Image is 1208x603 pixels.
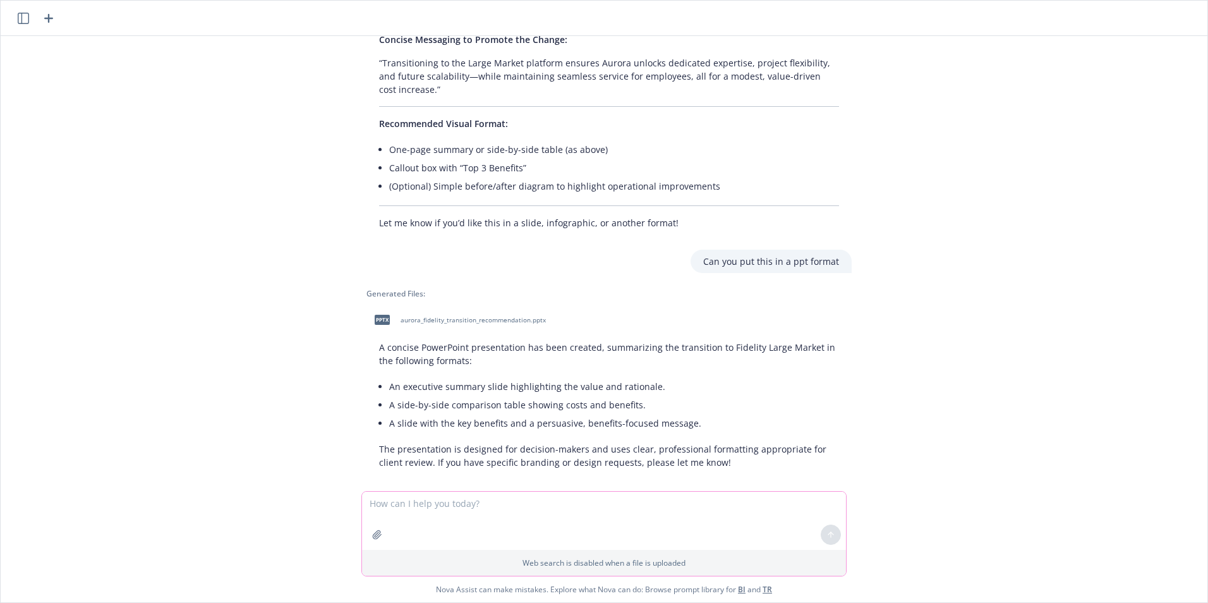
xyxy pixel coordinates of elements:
[389,396,839,414] li: A side-by-side comparison table showing costs and benefits.
[763,584,772,595] a: TR
[389,140,839,159] li: One-page summary or side-by-side table (as above)
[379,216,839,229] p: Let me know if you’d like this in a slide, infographic, or another format!
[436,576,772,602] span: Nova Assist can make mistakes. Explore what Nova can do: Browse prompt library for and
[379,33,567,46] span: Concise Messaging to Promote the Change:
[375,315,390,324] span: pptx
[389,159,839,177] li: Callout box with “Top 3 Benefits”
[379,118,508,130] span: Recommended Visual Format:
[366,288,852,299] div: Generated Files:
[738,584,746,595] a: BI
[379,442,839,469] p: The presentation is designed for decision-makers and uses clear, professional formatting appropri...
[401,316,546,324] span: aurora_fidelity_transition_recommendation.pptx
[366,304,548,336] div: pptxaurora_fidelity_transition_recommendation.pptx
[389,177,839,195] li: (Optional) Simple before/after diagram to highlight operational improvements
[703,255,839,268] p: Can you put this in a ppt format
[370,557,838,568] p: Web search is disabled when a file is uploaded
[379,341,839,367] p: A concise PowerPoint presentation has been created, summarizing the transition to Fidelity Large ...
[389,414,839,432] li: A slide with the key benefits and a persuasive, benefits-focused message.
[379,56,839,96] p: “Transitioning to the Large Market platform ensures Aurora unlocks dedicated expertise, project f...
[389,377,839,396] li: An executive summary slide highlighting the value and rationale.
